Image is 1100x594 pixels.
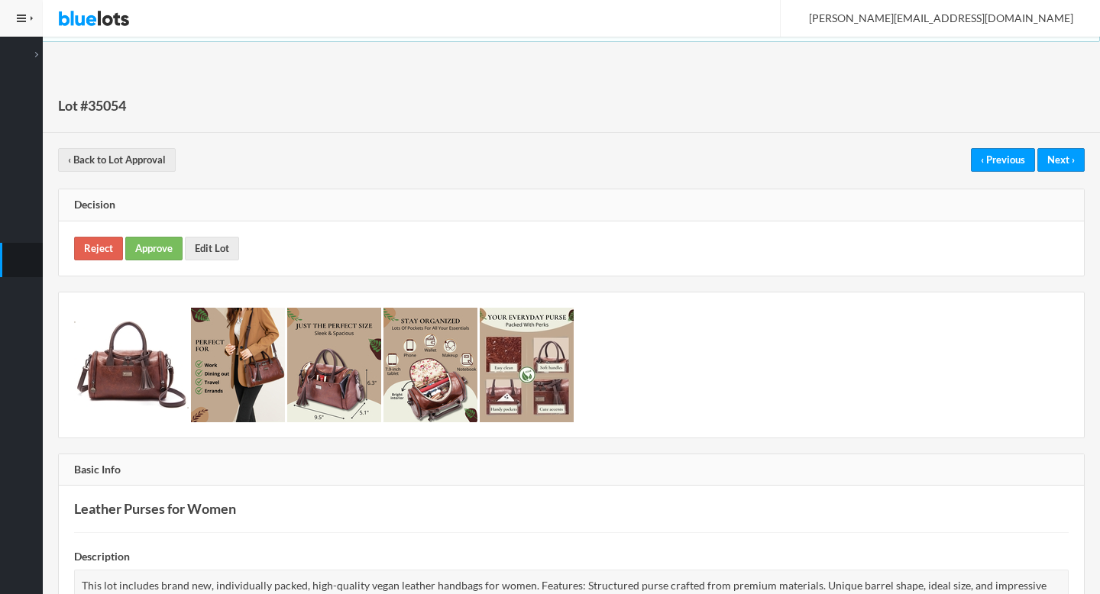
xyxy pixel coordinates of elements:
div: Decision [59,189,1084,221]
img: ac10fa45-0d07-4e59-9420-d5a0e10cb799-1731403299.jpg [383,308,477,422]
a: ‹ Previous [971,148,1035,172]
img: 291a9d45-58f3-4716-a290-4cafe25313ab-1731403298.jpg [287,308,381,422]
h3: Leather Purses for Women [74,501,1069,517]
span: [PERSON_NAME][EMAIL_ADDRESS][DOMAIN_NAME] [792,11,1073,24]
img: 9feb50f9-c2c6-458c-aca6-81195591f72e-1731403300.jpeg [480,308,574,422]
a: Reject [74,237,123,260]
a: Edit Lot [185,237,239,260]
div: Basic Info [59,454,1084,486]
img: 5274b1b4-d9de-42a8-ad7c-0102a86d8fdc-1731403297.jpg [191,308,285,422]
label: Description [74,548,130,566]
img: fc7b1ab4-c2f1-4c75-9950-adc631ca746d-1731403296.jpg [74,321,189,408]
h1: Lot #35054 [58,94,126,117]
a: Approve [125,237,183,260]
a: Next › [1037,148,1085,172]
a: ‹ Back to Lot Approval [58,148,176,172]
